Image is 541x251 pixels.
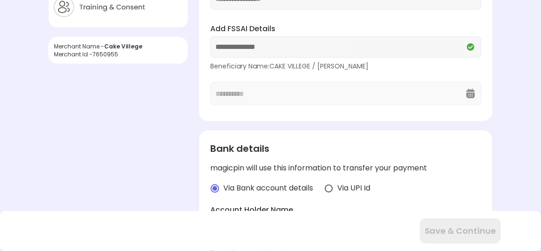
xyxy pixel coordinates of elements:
div: Merchant Id - 7650955 [54,50,182,58]
label: Add FSSAI Details [210,24,481,34]
button: Save & Continue [420,218,501,244]
img: radio [210,184,220,193]
div: Merchant Name - [54,42,182,50]
label: Account Holder Name [210,205,481,216]
div: Beneficiary Name: CAKE VILLEGE / [PERSON_NAME] [210,61,481,71]
img: radio [324,184,334,193]
div: magicpin will use this information to transfer your payment [210,163,481,174]
img: Q2VREkDUCX-Nh97kZdnvclHTixewBtwTiuomQU4ttMKm5pUNxe9W_NURYrLCGq_Mmv0UDstOKswiepyQhkhj-wqMpwXa6YfHU... [465,41,476,53]
div: Bank details [210,142,481,156]
span: Via Bank account details [223,183,313,194]
span: Cake Villege [104,42,142,50]
span: Via UPI Id [337,183,370,194]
